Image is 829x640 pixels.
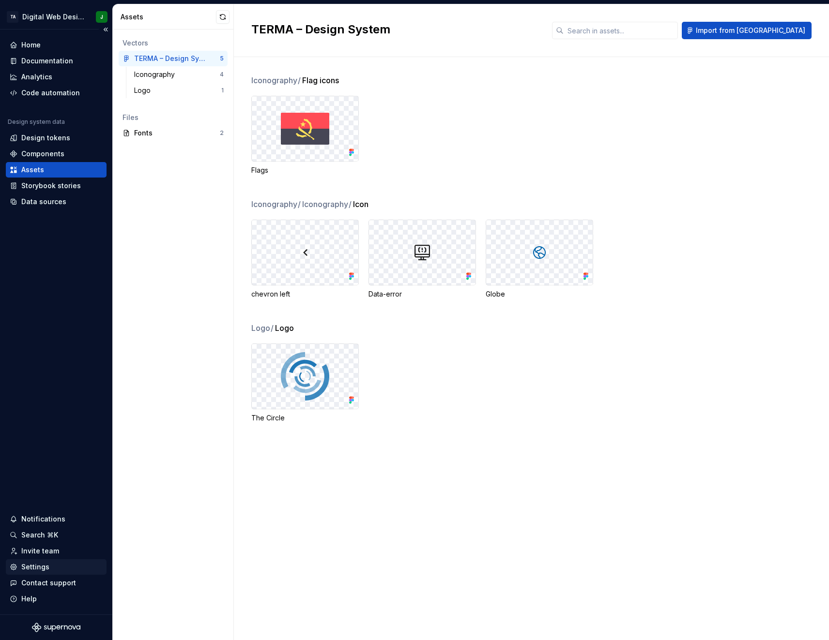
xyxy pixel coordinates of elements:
div: Vectors [123,38,224,48]
div: Flags [251,165,359,175]
div: Iconography [134,70,179,79]
button: Import from [GEOGRAPHIC_DATA] [682,22,812,39]
div: Components [21,149,64,159]
a: Logo1 [130,83,228,98]
a: Fonts2 [119,125,228,141]
a: Components [6,146,107,162]
a: Analytics [6,69,107,85]
span: / [298,199,301,209]
button: Collapse sidebar [99,23,112,36]
span: Iconography [251,74,301,86]
button: TADigital Web DesignJ [2,6,110,27]
div: TERMA – Design System [134,54,206,63]
span: / [298,75,301,85]
a: Invite team [6,543,107,559]
div: Files [123,113,224,122]
div: Help [21,594,37,604]
a: Design tokens [6,130,107,146]
a: Code automation [6,85,107,101]
span: Flag icons [302,74,339,86]
div: Settings [21,562,49,572]
a: Settings [6,559,107,575]
a: Storybook stories [6,178,107,193]
div: Documentation [21,56,73,66]
a: Data sources [6,194,107,209]
div: Analytics [21,72,52,82]
div: 4 [220,71,224,78]
div: Fonts [134,128,220,138]
span: Logo [251,322,274,334]
div: J [100,13,103,21]
div: Logo [134,86,154,95]
span: Iconography [302,198,352,210]
div: Notifications [21,514,65,524]
h2: TERMA – Design System [251,22,540,37]
a: Iconography4 [130,67,228,82]
span: Icon [353,198,368,210]
button: Contact support [6,575,107,591]
span: Iconography [251,198,301,210]
div: Design tokens [21,133,70,143]
div: Digital Web Design [22,12,84,22]
div: 2 [220,129,224,137]
div: 5 [220,55,224,62]
button: Notifications [6,511,107,527]
div: Assets [21,165,44,175]
div: chevron left [251,289,359,299]
button: Search ⌘K [6,527,107,543]
div: Data sources [21,197,66,207]
div: Storybook stories [21,181,81,191]
a: Assets [6,162,107,178]
div: Design system data [8,118,65,126]
div: The Circle [251,413,359,423]
a: Documentation [6,53,107,69]
button: Help [6,591,107,607]
input: Search in assets... [564,22,678,39]
a: Home [6,37,107,53]
div: Home [21,40,41,50]
div: TA [7,11,18,23]
div: Assets [121,12,216,22]
div: Invite team [21,546,59,556]
div: Globe [486,289,593,299]
div: Code automation [21,88,80,98]
span: Logo [275,322,294,334]
div: 1 [221,87,224,94]
svg: Supernova Logo [32,623,80,632]
div: Data-error [368,289,476,299]
div: Search ⌘K [21,530,58,540]
div: Contact support [21,578,76,588]
span: / [349,199,352,209]
span: Import from [GEOGRAPHIC_DATA] [696,26,805,35]
span: / [271,323,274,333]
a: TERMA – Design System5 [119,51,228,66]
